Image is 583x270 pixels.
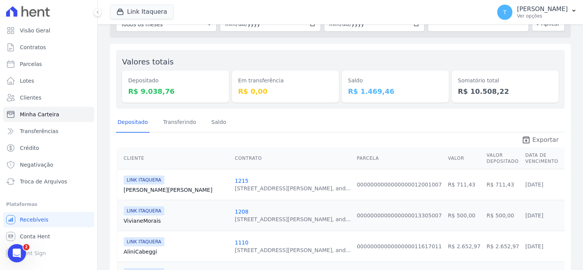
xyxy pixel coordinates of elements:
td: R$ 2.652,97 [445,231,483,262]
a: [DATE] [525,243,543,249]
td: R$ 500,00 [483,200,522,231]
span: Crédito [20,144,39,152]
span: Negativação [20,161,53,169]
div: [STREET_ADDRESS][PERSON_NAME], and... [235,215,351,223]
td: R$ 2.652,97 [483,231,522,262]
th: Data de Vencimento [522,148,561,169]
a: Troca de Arquivos [3,174,94,189]
span: Minha Carteira [20,111,59,118]
span: Troca de Arquivos [20,178,67,185]
td: R$ 711,43 [445,169,483,200]
span: LINK ITAQUERA [124,206,164,215]
th: Cliente [118,148,232,169]
span: Visão Geral [20,27,50,34]
a: [DATE] [564,243,582,249]
a: 0000000000000000011617011 [357,243,442,249]
a: Saldo [210,113,228,133]
dt: Somatório total [458,77,552,85]
th: Valor [445,148,483,169]
p: [PERSON_NAME] [517,5,568,13]
span: Exportar [532,135,559,145]
a: [DATE] [564,212,582,219]
a: Conta Hent [3,229,94,244]
label: Valores totais [122,57,174,66]
dt: Em transferência [238,77,333,85]
th: Contrato [232,148,354,169]
a: Crédito [3,140,94,156]
a: Parcelas [3,56,94,72]
a: [DATE] [525,182,543,188]
span: LINK ITAQUERA [124,237,164,246]
a: 1215 [235,178,248,184]
a: 0000000000000000012001007 [357,182,442,188]
dd: R$ 10.508,22 [458,86,552,96]
td: R$ 500,00 [445,200,483,231]
a: AliniCabeggi [124,248,229,256]
a: Transferências [3,124,94,139]
a: Visão Geral [3,23,94,38]
span: Clientes [20,94,41,101]
span: Lotes [20,77,34,85]
a: unarchive Exportar [515,135,565,146]
a: [DATE] [564,182,582,188]
span: Transferências [20,127,58,135]
a: Contratos [3,40,94,55]
iframe: Intercom live chat [8,244,26,262]
a: Minha Carteira [3,107,94,122]
span: 2 [23,244,29,250]
dd: R$ 0,00 [238,86,333,96]
span: Recebíveis [20,216,48,223]
div: Plataformas [6,200,91,209]
dt: Depositado [128,77,223,85]
a: VivianeMorais [124,217,229,225]
a: Transferindo [162,113,198,133]
td: R$ 711,43 [483,169,522,200]
dd: R$ 1.469,46 [348,86,443,96]
span: Conta Hent [20,233,50,240]
span: Parcelas [20,60,42,68]
span: Contratos [20,43,46,51]
a: Negativação [3,157,94,172]
th: Parcela [354,148,445,169]
a: [DATE] [525,212,543,219]
a: Lotes [3,73,94,88]
button: Link Itaquera [110,5,174,19]
button: T [PERSON_NAME] Ver opções [491,2,583,23]
a: 1208 [235,209,248,215]
a: Depositado [116,113,150,133]
span: T [503,10,507,15]
p: Ver opções [517,13,568,19]
a: 0000000000000000013305007 [357,212,442,219]
span: LINK ITAQUERA [124,175,164,185]
th: Valor Depositado [483,148,522,169]
div: [STREET_ADDRESS][PERSON_NAME], and... [235,246,351,254]
dd: R$ 9.038,76 [128,86,223,96]
div: [STREET_ADDRESS][PERSON_NAME], and... [235,185,351,192]
a: 1110 [235,239,248,246]
a: Recebíveis [3,212,94,227]
dt: Saldo [348,77,443,85]
a: Clientes [3,90,94,105]
a: [PERSON_NAME][PERSON_NAME] [124,186,229,194]
i: unarchive [522,135,531,145]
